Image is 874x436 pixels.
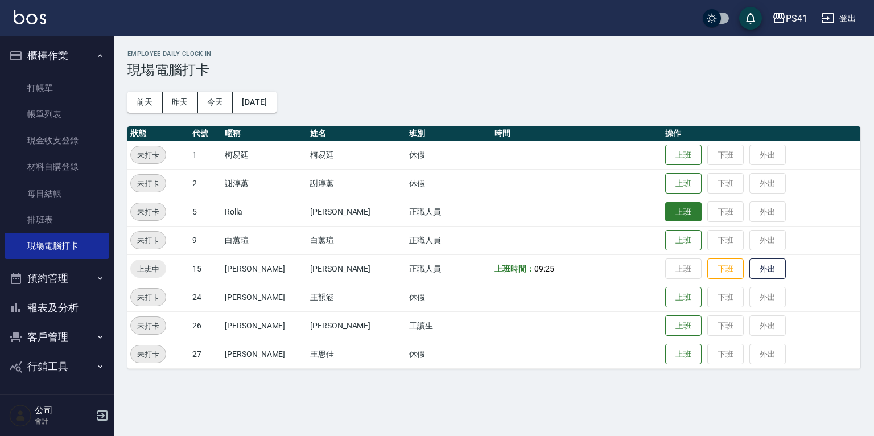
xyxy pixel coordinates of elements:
[307,126,406,141] th: 姓名
[131,235,166,246] span: 未打卡
[5,127,109,154] a: 現金收支登錄
[707,258,744,279] button: 下班
[130,263,166,275] span: 上班中
[222,311,307,340] td: [PERSON_NAME]
[189,169,222,198] td: 2
[222,283,307,311] td: [PERSON_NAME]
[307,283,406,311] td: 王韻涵
[406,226,492,254] td: 正職人員
[9,404,32,427] img: Person
[5,352,109,381] button: 行銷工具
[5,41,109,71] button: 櫃檯作業
[14,10,46,24] img: Logo
[406,198,492,226] td: 正職人員
[406,169,492,198] td: 休假
[189,283,222,311] td: 24
[198,92,233,113] button: 今天
[665,173,702,194] button: 上班
[131,320,166,332] span: 未打卡
[406,141,492,169] td: 休假
[662,126,860,141] th: 操作
[665,230,702,251] button: 上班
[222,141,307,169] td: 柯易廷
[163,92,198,113] button: 昨天
[749,258,786,279] button: 外出
[131,206,166,218] span: 未打卡
[5,322,109,352] button: 客戶管理
[189,311,222,340] td: 26
[5,180,109,207] a: 每日結帳
[494,264,534,273] b: 上班時間：
[189,254,222,283] td: 15
[406,254,492,283] td: 正職人員
[307,311,406,340] td: [PERSON_NAME]
[189,340,222,368] td: 27
[233,92,276,113] button: [DATE]
[189,126,222,141] th: 代號
[222,226,307,254] td: 白蕙瑄
[768,7,812,30] button: PS41
[406,311,492,340] td: 工讀生
[307,254,406,283] td: [PERSON_NAME]
[222,254,307,283] td: [PERSON_NAME]
[739,7,762,30] button: save
[5,207,109,233] a: 排班表
[131,291,166,303] span: 未打卡
[222,169,307,198] td: 謝淳蕙
[665,315,702,336] button: 上班
[665,344,702,365] button: 上班
[5,101,109,127] a: 帳單列表
[127,50,860,57] h2: Employee Daily Clock In
[406,283,492,311] td: 休假
[307,169,406,198] td: 謝淳蕙
[131,178,166,190] span: 未打卡
[5,75,109,101] a: 打帳單
[5,293,109,323] button: 報表及分析
[127,92,163,113] button: 前天
[406,340,492,368] td: 休假
[307,198,406,226] td: [PERSON_NAME]
[307,141,406,169] td: 柯易廷
[307,340,406,368] td: 王思佳
[5,233,109,259] a: 現場電腦打卡
[406,126,492,141] th: 班別
[35,416,93,426] p: 會計
[665,287,702,308] button: 上班
[189,226,222,254] td: 9
[5,154,109,180] a: 材料自購登錄
[817,8,860,29] button: 登出
[5,264,109,293] button: 預約管理
[222,340,307,368] td: [PERSON_NAME]
[127,62,860,78] h3: 現場電腦打卡
[665,202,702,222] button: 上班
[189,141,222,169] td: 1
[35,405,93,416] h5: 公司
[222,198,307,226] td: Rolla
[786,11,807,26] div: PS41
[665,145,702,166] button: 上班
[131,149,166,161] span: 未打卡
[189,198,222,226] td: 5
[534,264,554,273] span: 09:25
[492,126,662,141] th: 時間
[131,348,166,360] span: 未打卡
[307,226,406,254] td: 白蕙瑄
[127,126,189,141] th: 狀態
[222,126,307,141] th: 暱稱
